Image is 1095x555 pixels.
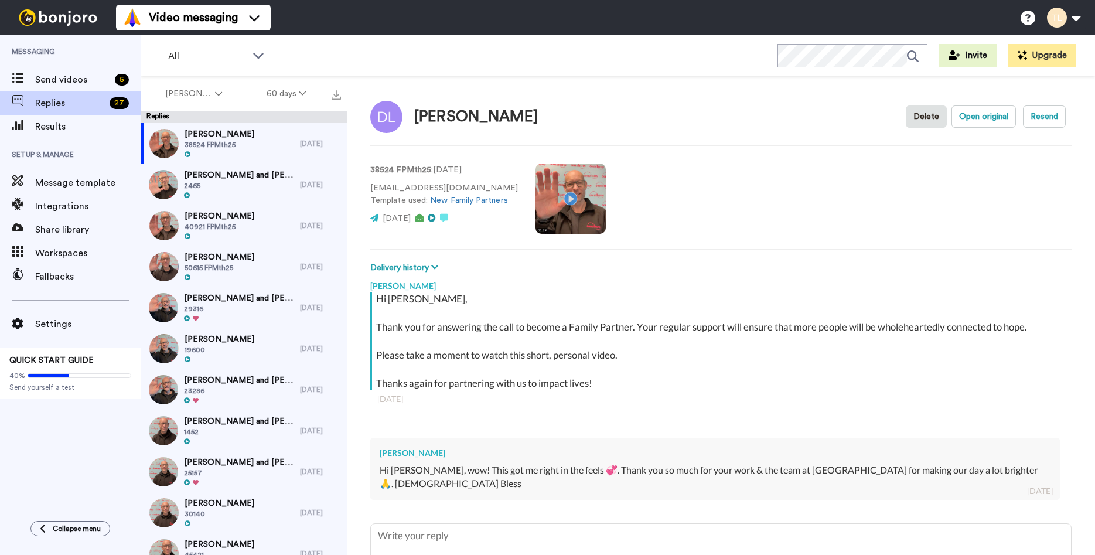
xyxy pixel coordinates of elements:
button: Delete [906,105,947,128]
span: [PERSON_NAME] [185,539,254,550]
span: 1452 [184,427,294,437]
button: Export all results that match these filters now. [328,85,344,103]
span: 2465 [184,181,294,190]
span: Integrations [35,199,141,213]
img: vm-color.svg [123,8,142,27]
span: Replies [35,96,105,110]
p: [EMAIL_ADDRESS][DOMAIN_NAME] Template used: [370,182,518,207]
div: [PERSON_NAME] [370,274,1072,292]
img: 00fd8702-70f1-4904-90a2-4de5f43caa2d-thumb.jpg [149,129,179,158]
div: Hi [PERSON_NAME], Thank you for answering the call to become a Family Partner. Your regular suppo... [376,292,1069,390]
span: [PERSON_NAME] [185,128,254,140]
a: [PERSON_NAME] and [PERSON_NAME]23286[DATE] [141,369,347,410]
a: [PERSON_NAME]30140[DATE] [141,492,347,533]
span: 23286 [184,386,294,396]
span: 38524 FPMth25 [185,140,254,149]
div: [DATE] [300,385,341,394]
span: Message template [35,176,141,190]
span: Share library [35,223,141,237]
div: [DATE] [300,262,341,271]
a: New Family Partners [430,196,508,205]
img: fcb26f74-b81b-4c98-baca-5e6747a3f069-thumb.jpg [149,293,178,322]
button: [PERSON_NAME] [143,83,244,104]
span: [PERSON_NAME] [185,210,254,222]
span: 40921 FPMth25 [185,222,254,231]
div: [DATE] [300,426,341,435]
span: [PERSON_NAME] and [PERSON_NAME] [184,292,294,304]
button: Collapse menu [30,521,110,536]
div: [PERSON_NAME] [380,447,1050,459]
div: [DATE] [1027,485,1053,497]
span: [PERSON_NAME] [185,498,254,509]
img: cad97315-8612-4700-a57c-6ed582392ec9-thumb.jpg [149,211,179,240]
div: [DATE] [300,221,341,230]
button: Invite [939,44,997,67]
span: [PERSON_NAME] and [PERSON_NAME] [184,374,294,386]
div: [DATE] [300,180,341,189]
img: Image of Darren Lee [370,101,402,133]
button: Open original [951,105,1016,128]
img: 8ea457a1-920c-47dd-8437-1f84323572aa-thumb.jpg [149,252,179,281]
span: Video messaging [149,9,238,26]
img: 67eaaa03-8391-4300-a044-b53d70590310-thumb.jpg [149,416,178,445]
span: [PERSON_NAME] [185,333,254,345]
span: 29316 [184,304,294,314]
div: [DATE] [300,139,341,148]
div: Replies [141,111,347,123]
div: [DATE] [377,393,1065,405]
a: [PERSON_NAME]40921 FPMth25[DATE] [141,205,347,246]
button: Resend [1023,105,1066,128]
button: 60 days [244,83,328,104]
img: e84a47d2-076b-47ef-9fc4-d78f8d5d5995-thumb.jpg [149,498,179,527]
span: Results [35,120,141,134]
a: [PERSON_NAME] and [PERSON_NAME]2465[DATE] [141,164,347,205]
span: [PERSON_NAME] [165,88,213,100]
p: : [DATE] [370,164,518,176]
span: [PERSON_NAME] and [PERSON_NAME] [184,416,294,427]
div: [DATE] [300,467,341,476]
button: Delivery history [370,261,442,274]
a: [PERSON_NAME] and [PERSON_NAME]1452[DATE] [141,410,347,451]
span: [PERSON_NAME] [185,251,254,263]
img: bj-logo-header-white.svg [14,9,102,26]
a: [PERSON_NAME]19600[DATE] [141,328,347,369]
div: [DATE] [300,344,341,353]
img: 640a1cbc-31f4-4891-ba67-83b1976c4b32-thumb.jpg [149,334,179,363]
div: Hi [PERSON_NAME], wow! This got me right in the feels 💞. Thank you so much for your work & the te... [380,464,1050,491]
span: [PERSON_NAME] and [PERSON_NAME] [184,457,294,468]
span: All [168,49,247,63]
span: [DATE] [383,214,411,223]
div: 5 [115,74,129,86]
a: [PERSON_NAME] and [PERSON_NAME]29316[DATE] [141,287,347,328]
span: Fallbacks [35,270,141,284]
img: export.svg [332,90,341,100]
span: QUICK START GUIDE [9,356,94,365]
span: Workspaces [35,246,141,260]
div: [PERSON_NAME] [414,108,538,125]
button: Upgrade [1008,44,1076,67]
span: 30140 [185,509,254,519]
div: 27 [110,97,129,109]
span: 40% [9,371,25,380]
a: [PERSON_NAME] and [PERSON_NAME]25157[DATE] [141,451,347,492]
img: 6fea4af1-0799-4bfc-9325-7444e934ab2b-thumb.jpg [149,375,178,404]
span: [PERSON_NAME] and [PERSON_NAME] [184,169,294,181]
div: [DATE] [300,303,341,312]
span: Settings [35,317,141,331]
span: 19600 [185,345,254,355]
a: [PERSON_NAME]38524 FPMth25[DATE] [141,123,347,164]
a: [PERSON_NAME]50615 FPMth25[DATE] [141,246,347,287]
img: afef39e1-91c1-402c-b32a-8930c1ebfacc-thumb.jpg [149,170,178,199]
span: 50615 FPMth25 [185,263,254,273]
strong: 38524 FPMth25 [370,166,431,174]
img: 014c5695-5418-4ecc-a43e-9dffb7c47511-thumb.jpg [149,457,178,486]
span: 25157 [184,468,294,478]
span: Send videos [35,73,110,87]
span: Send yourself a test [9,383,131,392]
span: Collapse menu [53,524,101,533]
div: [DATE] [300,508,341,517]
